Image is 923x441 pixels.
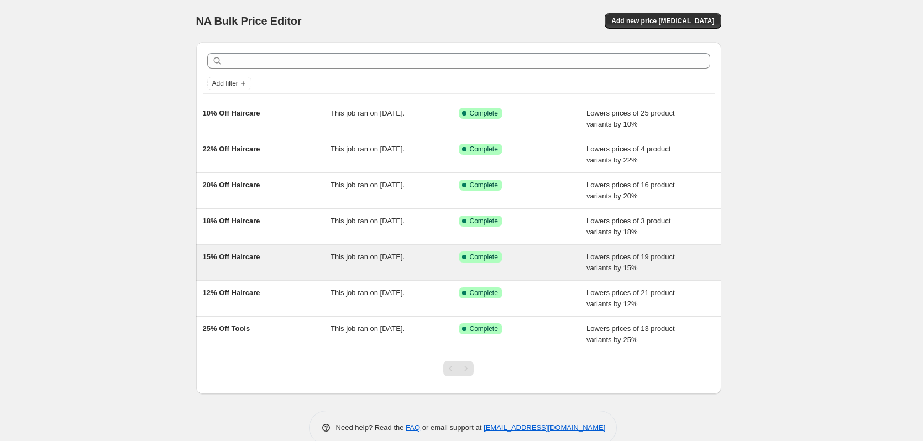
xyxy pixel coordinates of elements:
[470,109,498,118] span: Complete
[212,79,238,88] span: Add filter
[331,109,405,117] span: This job ran on [DATE].
[196,15,302,27] span: NA Bulk Price Editor
[484,423,605,432] a: [EMAIL_ADDRESS][DOMAIN_NAME]
[203,145,260,153] span: 22% Off Haircare
[611,17,714,25] span: Add new price [MEDICAL_DATA]
[203,253,260,261] span: 15% Off Haircare
[586,288,675,308] span: Lowers prices of 21 product variants by 12%
[336,423,406,432] span: Need help? Read the
[586,217,670,236] span: Lowers prices of 3 product variants by 18%
[331,181,405,189] span: This job ran on [DATE].
[470,181,498,190] span: Complete
[331,324,405,333] span: This job ran on [DATE].
[203,181,260,189] span: 20% Off Haircare
[203,288,260,297] span: 12% Off Haircare
[586,145,670,164] span: Lowers prices of 4 product variants by 22%
[331,217,405,225] span: This job ran on [DATE].
[203,324,250,333] span: 25% Off Tools
[420,423,484,432] span: or email support at
[203,217,260,225] span: 18% Off Haircare
[586,181,675,200] span: Lowers prices of 16 product variants by 20%
[203,109,260,117] span: 10% Off Haircare
[331,253,405,261] span: This job ran on [DATE].
[331,288,405,297] span: This job ran on [DATE].
[605,13,721,29] button: Add new price [MEDICAL_DATA]
[470,288,498,297] span: Complete
[586,253,675,272] span: Lowers prices of 19 product variants by 15%
[470,324,498,333] span: Complete
[406,423,420,432] a: FAQ
[586,324,675,344] span: Lowers prices of 13 product variants by 25%
[586,109,675,128] span: Lowers prices of 25 product variants by 10%
[470,145,498,154] span: Complete
[207,77,251,90] button: Add filter
[470,253,498,261] span: Complete
[470,217,498,225] span: Complete
[443,361,474,376] nav: Pagination
[331,145,405,153] span: This job ran on [DATE].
